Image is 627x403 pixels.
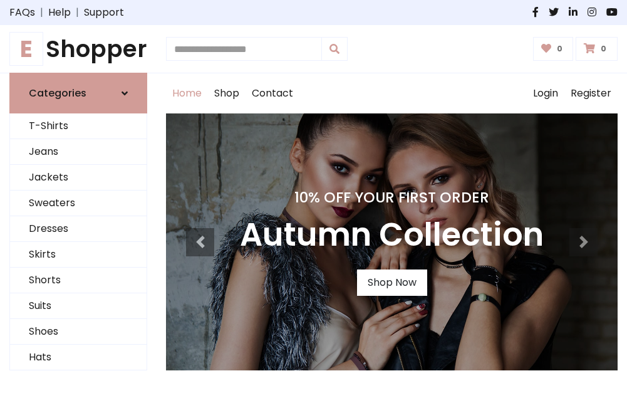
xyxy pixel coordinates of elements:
[576,37,618,61] a: 0
[533,37,574,61] a: 0
[240,189,544,206] h4: 10% Off Your First Order
[10,268,147,293] a: Shorts
[246,73,299,113] a: Contact
[10,345,147,370] a: Hats
[29,87,86,99] h6: Categories
[9,32,43,66] span: E
[240,216,544,254] h3: Autumn Collection
[208,73,246,113] a: Shop
[554,43,566,55] span: 0
[10,165,147,191] a: Jackets
[10,191,147,216] a: Sweaters
[9,35,147,63] a: EShopper
[9,35,147,63] h1: Shopper
[10,242,147,268] a: Skirts
[9,5,35,20] a: FAQs
[71,5,84,20] span: |
[35,5,48,20] span: |
[10,139,147,165] a: Jeans
[9,73,147,113] a: Categories
[10,293,147,319] a: Suits
[10,113,147,139] a: T-Shirts
[564,73,618,113] a: Register
[48,5,71,20] a: Help
[10,216,147,242] a: Dresses
[357,270,427,296] a: Shop Now
[166,73,208,113] a: Home
[10,319,147,345] a: Shoes
[84,5,124,20] a: Support
[598,43,609,55] span: 0
[527,73,564,113] a: Login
